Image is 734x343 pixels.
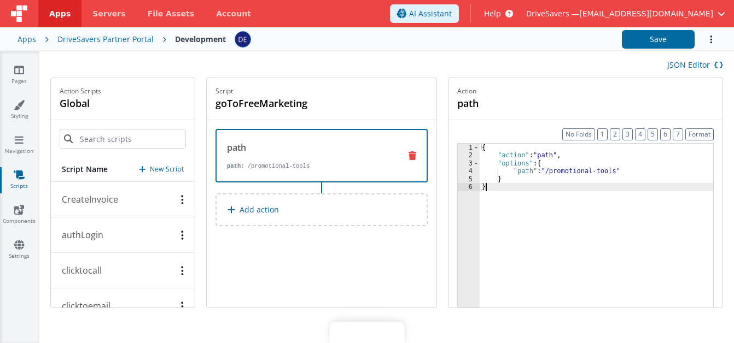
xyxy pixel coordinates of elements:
[55,193,118,206] p: CreateInvoice
[458,151,480,159] div: 2
[635,128,645,140] button: 4
[458,183,480,191] div: 6
[227,163,241,169] strong: path
[148,8,195,19] span: File Assets
[458,159,480,167] div: 3
[409,8,452,19] span: AI Assistant
[174,195,190,204] div: Options
[60,96,101,111] h4: global
[175,34,226,45] div: Development
[597,128,608,140] button: 1
[51,182,195,217] button: CreateInvoice
[390,4,459,23] button: AI Assistant
[227,141,392,154] div: path
[458,167,480,175] div: 4
[215,96,380,111] h4: goToFreeMarketing
[579,8,713,19] span: [EMAIL_ADDRESS][DOMAIN_NAME]
[55,228,103,241] p: authLogin
[55,299,110,312] p: clicktoemail
[458,144,480,151] div: 1
[60,129,186,149] input: Search scripts
[92,8,125,19] span: Servers
[51,217,195,253] button: authLogin
[51,253,195,288] button: clicktocall
[526,8,725,19] button: DriveSavers — [EMAIL_ADDRESS][DOMAIN_NAME]
[667,60,723,70] button: JSON Editor
[695,28,716,51] button: Options
[139,164,184,175] button: New Script
[610,128,620,140] button: 2
[51,288,195,324] button: clicktoemail
[150,164,184,175] p: New Script
[174,266,190,275] div: Options
[18,34,36,45] div: Apps
[55,264,102,277] p: clicktocall
[215,87,428,96] p: Script
[457,96,621,111] h4: path
[622,30,695,49] button: Save
[458,175,480,183] div: 5
[648,128,658,140] button: 5
[174,230,190,240] div: Options
[673,128,683,140] button: 7
[215,193,428,226] button: Add action
[484,8,501,19] span: Help
[526,8,579,19] span: DriveSavers —
[235,32,251,47] img: c1374c675423fc74691aaade354d0b4b
[174,301,190,311] div: Options
[227,162,392,170] p: : /promotional-tools
[240,203,279,216] p: Add action
[49,8,71,19] span: Apps
[622,128,633,140] button: 3
[457,87,714,96] p: Action
[60,87,101,96] p: Action Scripts
[685,128,714,140] button: Format
[562,128,595,140] button: No Folds
[57,34,154,45] div: DriveSavers Partner Portal
[660,128,671,140] button: 6
[62,164,108,175] h5: Script Name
